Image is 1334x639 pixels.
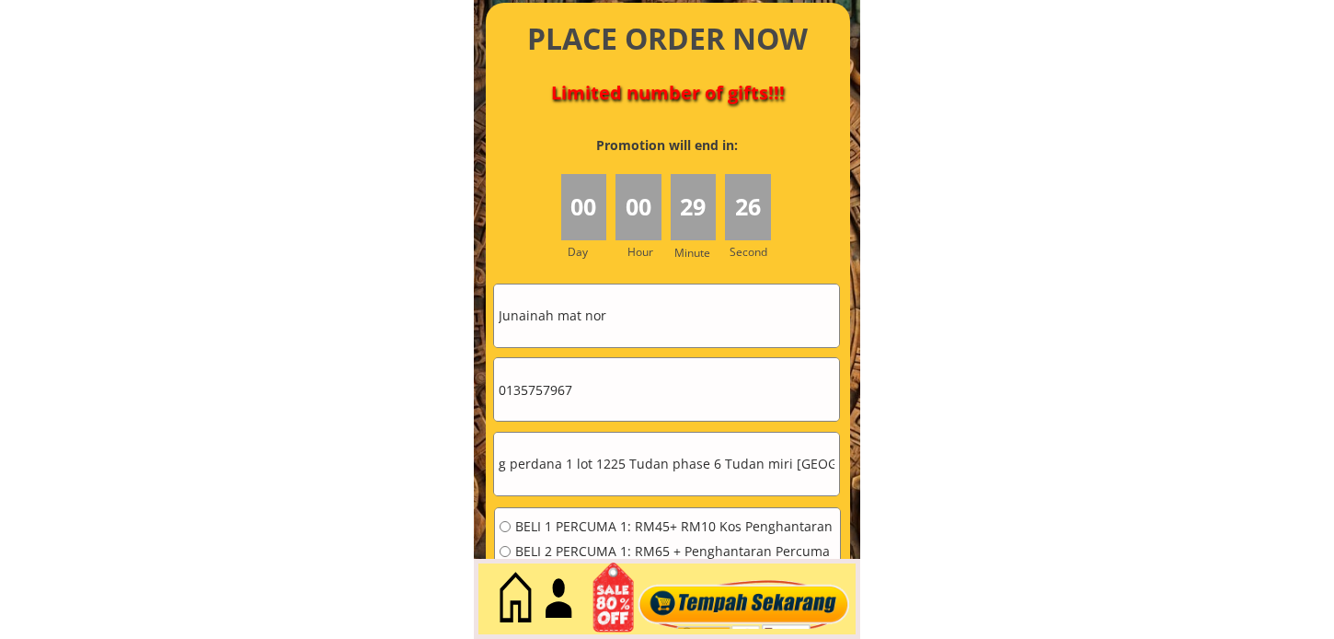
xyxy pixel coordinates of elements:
[568,243,614,261] h3: Day
[494,433,839,495] input: Alamat
[507,82,829,104] h4: Limited number of gifts!!!
[627,243,666,261] h3: Hour
[507,18,829,60] h4: PLACE ORDER NOW
[674,244,715,261] h3: Minute
[563,135,771,156] h3: Promotion will end in:
[515,545,835,558] span: BELI 2 PERCUMA 1: RM65 + Penghantaran Percuma
[730,243,775,261] h3: Second
[515,520,835,533] span: BELI 1 PERCUMA 1: RM45+ RM10 Kos Penghantaran
[494,285,839,347] input: Nama
[494,358,839,421] input: Telefon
